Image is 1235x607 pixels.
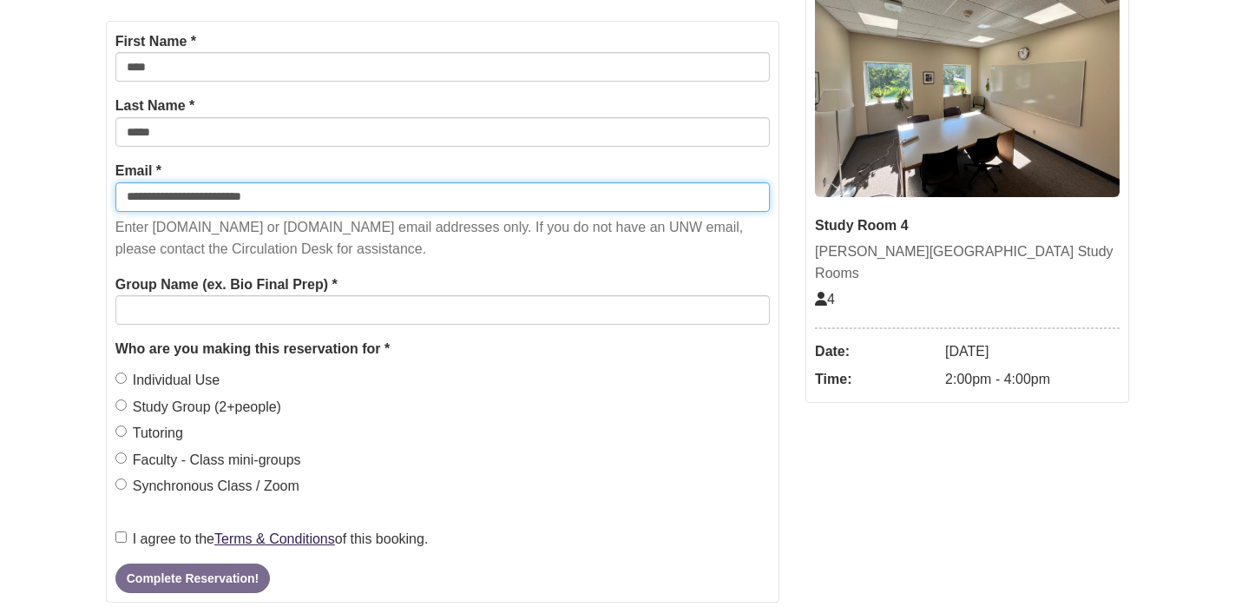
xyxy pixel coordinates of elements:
input: Faculty - Class mini-groups [115,452,127,464]
input: Study Group (2+people) [115,399,127,411]
dd: [DATE] [945,338,1120,366]
span: The capacity of this space [815,292,835,307]
dt: Date: [815,338,936,366]
dt: Time: [815,366,936,393]
div: [PERSON_NAME][GEOGRAPHIC_DATA] Study Rooms [815,241,1120,285]
label: Individual Use [115,369,220,392]
label: I agree to the of this booking. [115,528,429,551]
label: Email * [115,160,161,182]
dd: 2:00pm - 4:00pm [945,366,1120,393]
input: Tutoring [115,426,127,437]
input: Synchronous Class / Zoom [115,478,127,490]
label: Tutoring [115,422,183,445]
input: Individual Use [115,373,127,384]
label: Last Name * [115,95,195,117]
div: Study Room 4 [815,214,1120,237]
p: Enter [DOMAIN_NAME] or [DOMAIN_NAME] email addresses only. If you do not have an UNW email, pleas... [115,216,770,261]
legend: Who are you making this reservation for * [115,338,770,360]
label: Faculty - Class mini-groups [115,449,301,472]
label: Group Name (ex. Bio Final Prep) * [115,274,338,296]
label: First Name * [115,30,196,53]
label: Synchronous Class / Zoom [115,475,299,498]
button: Complete Reservation! [115,564,270,593]
input: I agree to theTerms & Conditionsof this booking. [115,531,127,543]
a: Terms & Conditions [214,531,335,546]
label: Study Group (2+people) [115,396,281,419]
